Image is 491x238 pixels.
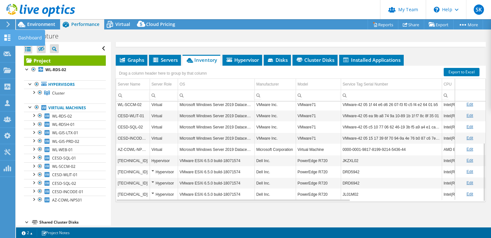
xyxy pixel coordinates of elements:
td: Column Model, Value PowerEdge R720 [296,177,341,189]
td: Column OS, Value Microsoft Windows Server 2019 Datacenter [178,133,254,144]
a: AZ-COWL-NPS01 [24,196,106,204]
a: Hypervisors [24,80,106,89]
span: WL-RDSH-01 [52,122,75,127]
a: WL-RDS-02 [24,66,106,74]
a: Cluster [24,89,106,97]
td: Column Manufacturer, Value Dell Inc. [254,177,296,189]
span: AZ-COWL-NPS01 [52,197,82,203]
td: Column OS, Filter cell [178,90,254,101]
td: Column Server Role, Value Hypervisor [150,189,178,200]
div: Hypervisor [152,168,176,176]
div: Server Name [118,80,140,88]
td: Service Tag Serial Number Column [341,79,442,90]
a: 2 [17,229,37,237]
td: Column OS, Value VMware ESXi 6.5.0 build-18071574 [178,166,254,177]
a: WL-RDS-02 [24,112,106,120]
a: CESD-SQL-01 [24,154,106,162]
td: Column Server Role, Value Virtual [150,121,178,133]
div: Virtual [152,101,176,108]
span: Installed Applications [342,57,401,63]
td: Column Manufacturer, Value VMware Inc. [254,99,296,110]
div: Service Tag Serial Number [343,80,388,88]
td: Column Server Role, Value Virtual [150,144,178,155]
td: Column Model, Filter cell [296,90,341,101]
span: Performance [71,21,99,27]
svg: \n [434,7,440,12]
td: Column Service Tag Serial Number, Value VMware-42 05 ea 9b a8 74 9a 10-89 1b 1f f7 8c 8f 35 01 [341,110,442,121]
td: Column Model, Value PowerEdge R720 [296,155,341,166]
td: Manufacturer Column [254,79,296,90]
td: Column Model, Value Virtual Machine [296,144,341,155]
td: Column Service Tag Serial Number, Value VMware-42 05 15 17 39 6f 70 94-9a 4e 76 b0 87 c6 7e ab [341,133,442,144]
td: Column Server Name, Value AZ-COWL-NPS01 [116,144,150,155]
b: WL-RDS-02 [45,67,66,72]
span: Disks [267,57,288,63]
div: Virtual [152,112,176,119]
td: Column OS, Value VMware ESXi 6.5.0 build-18071574 [178,155,254,166]
td: Column Server Role, Value Virtual [150,110,178,121]
a: Project Notes [37,229,74,237]
div: Data grid [116,66,486,202]
td: Column Manufacturer, Value VMware Inc. [254,110,296,121]
a: WL-RDSH-01 [24,120,106,129]
span: CESD-SQL-01 [52,155,76,161]
span: WL-WEB-01 [52,147,73,152]
td: Column Manufacturer, Filter cell [254,90,296,101]
div: Hypervisor [152,157,176,164]
td: Column Manufacturer, Value Microsoft Corporation [254,144,296,155]
a: Edit [466,113,473,118]
td: Column Server Role, Value Hypervisor [150,166,178,177]
td: Column Server Name, Value 10.50.100.40 [116,177,150,189]
a: Edit [466,169,473,174]
td: Column Manufacturer, Value Dell Inc. [254,155,296,166]
a: Edit [466,181,473,185]
span: Inventory [186,57,217,63]
a: Edit [466,125,473,129]
td: Column Server Name, Value CESD-SQL-02 [116,121,150,133]
td: Column Model, Value VMware71 [296,121,341,133]
div: Virtual [152,145,176,153]
span: Cloud Pricing [146,21,175,27]
span: Graphs [119,57,144,63]
div: Virtual [152,134,176,142]
td: Column OS, Value VMware ESXi 6.5.0 build-18071574 [178,189,254,200]
a: Share [398,20,424,29]
td: Column OS, Value Microsoft Windows Server 2019 Datacenter [178,99,254,110]
a: CESD-WLIT-01 [24,171,106,179]
td: Column Server Role, Value Hypervisor [150,155,178,166]
td: Column Server Role, Value Virtual [150,99,178,110]
a: WL-WEB-01 [24,145,106,154]
div: CPU [444,80,452,88]
div: Virtual [152,123,176,131]
td: Column Server Name, Filter cell [116,90,150,101]
td: Column OS, Value VMware ESXi 6.5.0 build-18071574 [178,177,254,189]
td: OS Column [178,79,254,90]
td: Column Service Tag Serial Number, Value JL01M02 [341,189,442,200]
td: Column Manufacturer, Value VMware Inc. [254,133,296,144]
td: Column Server Role, Value Hypervisor [150,177,178,189]
td: Column Manufacturer, Value Dell Inc. [254,166,296,177]
span: WL-GIS-LTX-01 [52,130,78,135]
td: Column Server Role, Filter cell [150,90,178,101]
td: Column Server Name, Value 10.50.100.44 [116,155,150,166]
div: OS [180,80,185,88]
td: Column Manufacturer, Value VMware Inc. [254,121,296,133]
span: WL-SCCM-02 [52,164,75,169]
a: Reports [368,20,398,29]
a: Edit [466,147,473,152]
td: Column Server Name, Value WL-SCCM-02 [116,99,150,110]
a: Edit [466,102,473,107]
td: Server Name Column [116,79,150,90]
td: Column Service Tag Serial Number, Value 0000-0001-9817-8199-9214-5436-44 [341,144,442,155]
span: Cluster Disks [296,57,334,63]
td: Model Column [296,79,341,90]
td: Column OS, Value Microsoft Windows Server 2019 Datacenter [178,144,254,155]
span: Cluster [52,90,65,96]
span: CESD-SQL-02 [52,181,76,186]
td: Column Model, Value PowerEdge R720 [296,166,341,177]
span: WL-GIS-PRD-02 [52,139,79,144]
a: Edit [466,136,473,140]
td: Column Manufacturer, Value Dell Inc. [254,189,296,200]
td: Column Server Name, Value CESD-INCODE-01 [116,133,150,144]
span: Environment [27,21,55,27]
